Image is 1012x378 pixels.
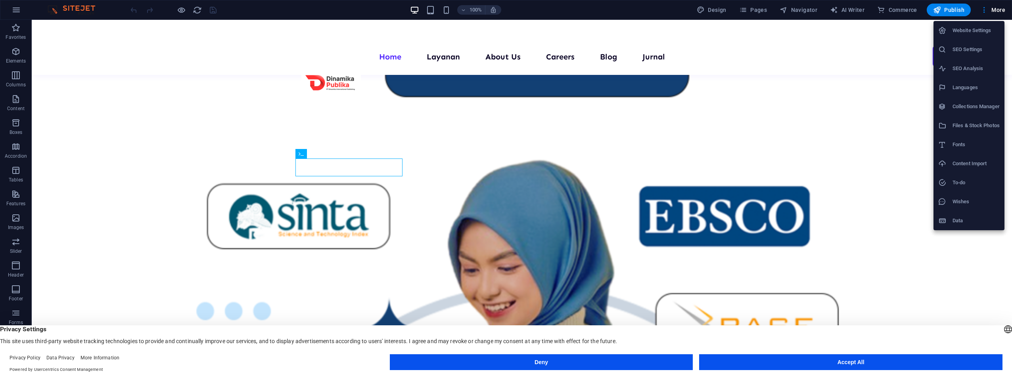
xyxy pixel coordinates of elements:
h6: SEO Analysis [953,64,1000,73]
h6: To-do [953,178,1000,187]
h6: Files & Stock Photos [953,121,1000,130]
h6: Collections Manager [953,102,1000,111]
h6: Website Settings [953,26,1000,35]
h6: SEO Settings [953,45,1000,54]
h6: Data [953,216,1000,225]
h6: Fonts [953,140,1000,149]
h6: Languages [953,83,1000,92]
h6: Wishes [953,197,1000,206]
h6: Content Import [953,159,1000,168]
